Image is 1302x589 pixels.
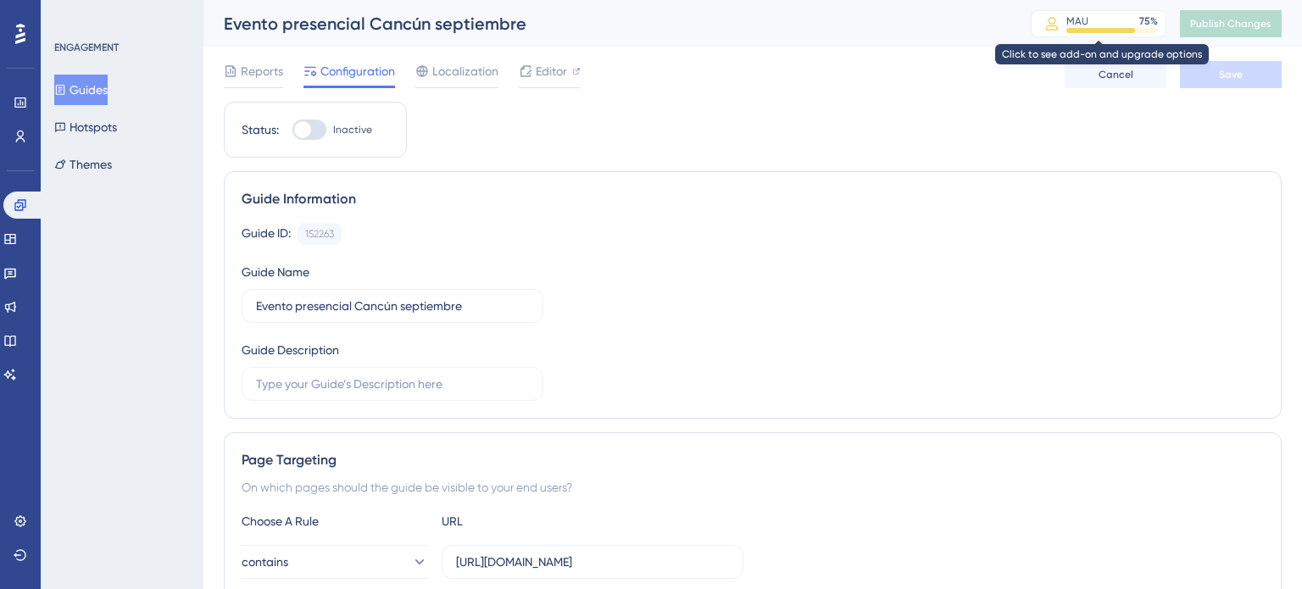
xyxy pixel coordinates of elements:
div: Choose A Rule [242,511,428,531]
span: Editor [536,61,567,81]
div: MAU [1066,14,1088,28]
div: Status: [242,119,279,140]
span: Localization [432,61,498,81]
div: Guide Description [242,340,339,360]
button: Save [1180,61,1282,88]
button: Guides [54,75,108,105]
div: Guide ID: [242,223,291,245]
span: Reports [241,61,283,81]
button: Hotspots [54,112,117,142]
button: contains [242,545,428,579]
button: Cancel [1065,61,1166,88]
span: Publish Changes [1190,17,1271,31]
span: Inactive [333,123,372,136]
div: Page Targeting [242,450,1264,470]
div: On which pages should the guide be visible to your end users? [242,477,1264,497]
div: URL [442,511,628,531]
div: 75 % [1139,14,1158,28]
span: Save [1219,68,1243,81]
span: Cancel [1099,68,1133,81]
input: Type your Guide’s Name here [256,297,529,315]
button: Themes [54,149,112,180]
div: Guide Name [242,262,309,282]
div: 152263 [305,227,334,241]
button: Publish Changes [1180,10,1282,37]
input: yourwebsite.com/path [456,553,729,571]
span: contains [242,552,288,572]
div: Evento presencial Cancún septiembre [224,12,988,36]
span: Configuration [320,61,395,81]
div: ENGAGEMENT [54,41,119,54]
div: Guide Information [242,189,1264,209]
input: Type your Guide’s Description here [256,375,529,393]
